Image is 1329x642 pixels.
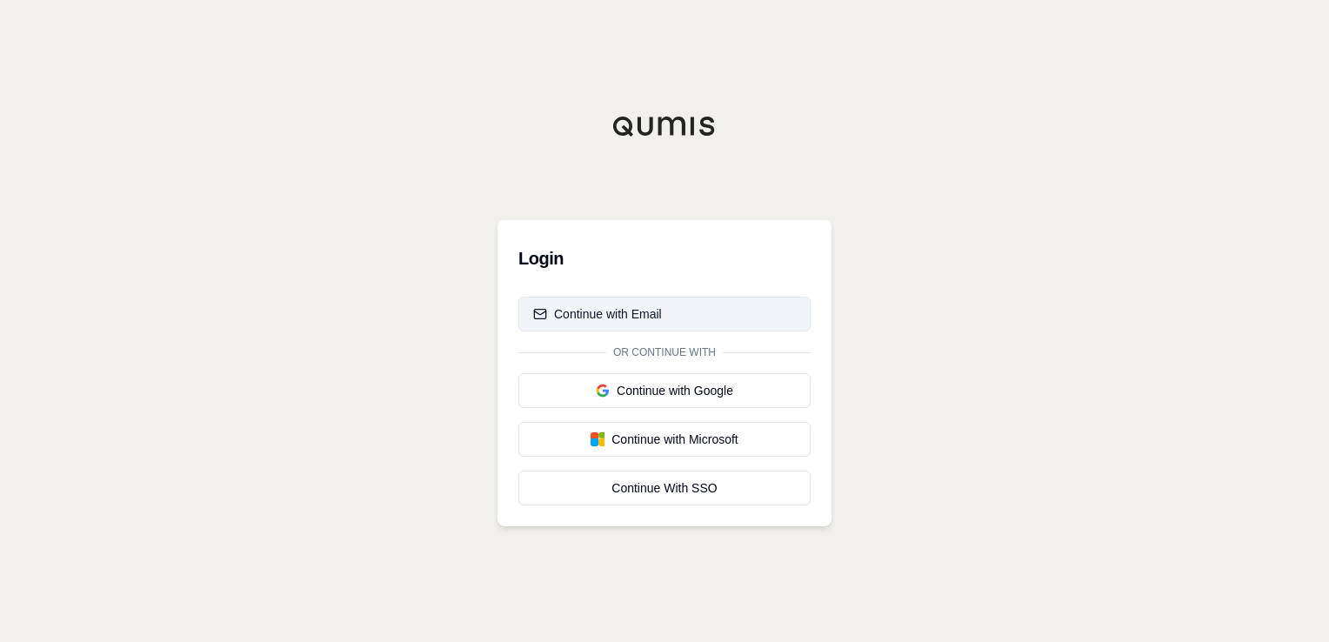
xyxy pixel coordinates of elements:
[518,297,811,331] button: Continue with Email
[533,382,796,399] div: Continue with Google
[612,116,717,137] img: Qumis
[518,373,811,408] button: Continue with Google
[533,479,796,497] div: Continue With SSO
[518,422,811,457] button: Continue with Microsoft
[606,345,723,359] span: Or continue with
[518,471,811,505] a: Continue With SSO
[533,305,662,323] div: Continue with Email
[518,241,811,276] h3: Login
[533,431,796,448] div: Continue with Microsoft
